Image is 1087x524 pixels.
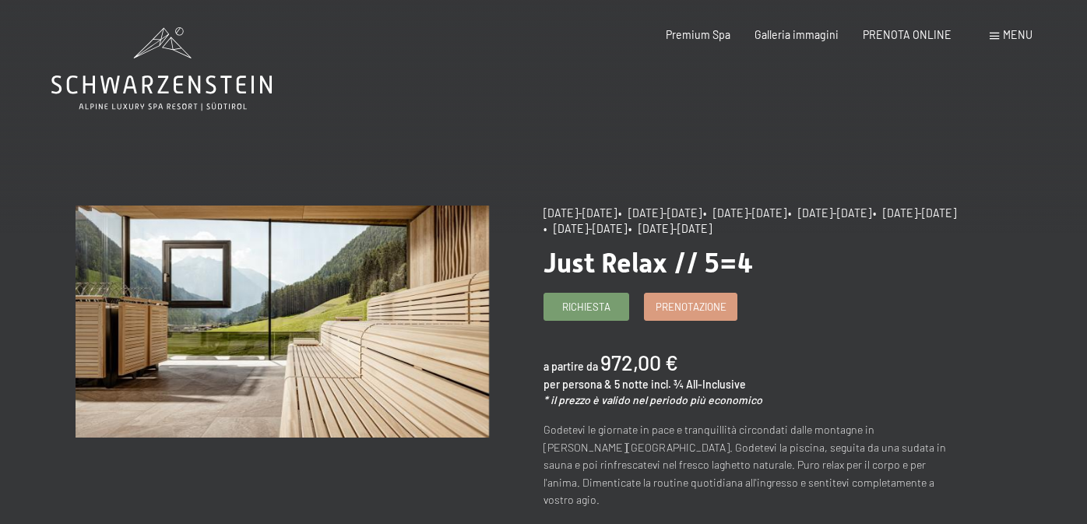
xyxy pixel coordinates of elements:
[656,300,726,314] span: Prenotazione
[645,294,736,319] a: Prenotazione
[618,206,702,220] span: • [DATE]-[DATE]
[863,28,952,41] a: PRENOTA ONLINE
[543,206,617,220] span: [DATE]-[DATE]
[543,378,612,391] span: per persona &
[755,28,839,41] a: Galleria immagini
[873,206,956,220] span: • [DATE]-[DATE]
[562,300,610,314] span: Richiesta
[651,378,746,391] span: incl. ¾ All-Inclusive
[703,206,786,220] span: • [DATE]-[DATE]
[76,206,488,438] img: Just Relax // 5=4
[666,28,730,41] a: Premium Spa
[788,206,871,220] span: • [DATE]-[DATE]
[543,360,598,373] span: a partire da
[543,393,762,406] em: * il prezzo è valido nel periodo più economico
[543,421,956,509] p: Godetevi le giornate in pace e tranquillità circondati dalle montagne in [PERSON_NAME][GEOGRAPHIC...
[614,378,649,391] span: 5 notte
[544,294,628,319] a: Richiesta
[600,350,678,375] b: 972,00 €
[1003,28,1032,41] span: Menu
[543,247,753,279] span: Just Relax // 5=4
[543,222,627,235] span: • [DATE]-[DATE]
[628,222,712,235] span: • [DATE]-[DATE]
